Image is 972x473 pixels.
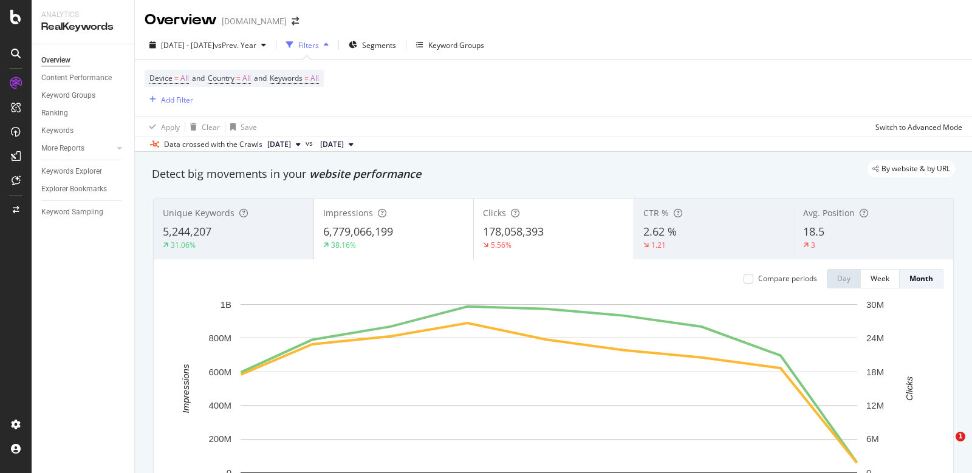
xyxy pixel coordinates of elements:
[262,137,306,152] button: [DATE]
[221,299,231,310] text: 1B
[362,40,396,50] span: Segments
[222,15,287,27] div: [DOMAIN_NAME]
[208,333,231,343] text: 800M
[180,364,191,413] text: Impressions
[208,367,231,377] text: 600M
[41,20,125,34] div: RealKeywords
[323,224,393,239] span: 6,779,066,199
[41,206,126,219] a: Keyword Sampling
[41,54,126,67] a: Overview
[827,269,861,288] button: Day
[41,124,74,137] div: Keywords
[41,72,126,84] a: Content Performance
[931,432,960,461] iframe: Intercom live chat
[41,165,102,178] div: Keywords Explorer
[145,117,180,137] button: Apply
[411,35,489,55] button: Keyword Groups
[758,273,817,284] div: Compare periods
[41,89,126,102] a: Keyword Groups
[41,142,84,155] div: More Reports
[837,273,850,284] div: Day
[161,40,214,50] span: [DATE] - [DATE]
[174,73,179,83] span: =
[866,333,884,343] text: 24M
[315,137,358,152] button: [DATE]
[254,73,267,83] span: and
[164,139,262,150] div: Data crossed with the Crawls
[145,92,193,107] button: Add Filter
[267,139,291,150] span: 2025 Sep. 27th
[909,273,933,284] div: Month
[171,240,196,250] div: 31.06%
[483,224,544,239] span: 178,058,393
[41,10,125,20] div: Analytics
[214,40,256,50] span: vs Prev. Year
[875,122,962,132] div: Switch to Advanced Mode
[41,107,126,120] a: Ranking
[145,35,271,55] button: [DATE] - [DATE]vsPrev. Year
[242,70,251,87] span: All
[483,207,506,219] span: Clicks
[41,165,126,178] a: Keywords Explorer
[643,224,677,239] span: 2.62 %
[306,138,315,149] span: vs
[868,160,955,177] div: legacy label
[310,70,319,87] span: All
[161,122,180,132] div: Apply
[163,207,234,219] span: Unique Keywords
[900,269,943,288] button: Month
[871,273,889,284] div: Week
[41,142,114,155] a: More Reports
[202,122,220,132] div: Clear
[161,95,193,105] div: Add Filter
[866,434,879,444] text: 6M
[185,117,220,137] button: Clear
[298,40,319,50] div: Filters
[803,207,855,219] span: Avg. Position
[241,122,257,132] div: Save
[270,73,303,83] span: Keywords
[803,224,824,239] span: 18.5
[180,70,189,87] span: All
[208,73,234,83] span: Country
[871,117,962,137] button: Switch to Advanced Mode
[41,107,68,120] div: Ranking
[145,10,217,30] div: Overview
[163,224,211,239] span: 5,244,207
[41,183,107,196] div: Explorer Bookmarks
[149,73,173,83] span: Device
[41,124,126,137] a: Keywords
[651,240,666,250] div: 1.21
[811,240,815,250] div: 3
[904,376,914,400] text: Clicks
[41,183,126,196] a: Explorer Bookmarks
[281,35,334,55] button: Filters
[491,240,512,250] div: 5.56%
[236,73,241,83] span: =
[41,206,103,219] div: Keyword Sampling
[41,89,95,102] div: Keyword Groups
[225,117,257,137] button: Save
[208,434,231,444] text: 200M
[304,73,309,83] span: =
[956,432,965,441] span: 1
[323,207,373,219] span: Impressions
[344,35,401,55] button: Segments
[208,400,231,410] text: 400M
[428,40,484,50] div: Keyword Groups
[292,17,299,26] div: arrow-right-arrow-left
[320,139,344,150] span: 2024 Sep. 28th
[866,299,884,310] text: 30M
[866,367,884,377] text: 18M
[643,207,669,219] span: CTR %
[41,54,70,67] div: Overview
[861,269,900,288] button: Week
[192,73,205,83] span: and
[866,400,884,410] text: 12M
[331,240,356,250] div: 38.16%
[41,72,112,84] div: Content Performance
[881,165,950,172] span: By website & by URL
